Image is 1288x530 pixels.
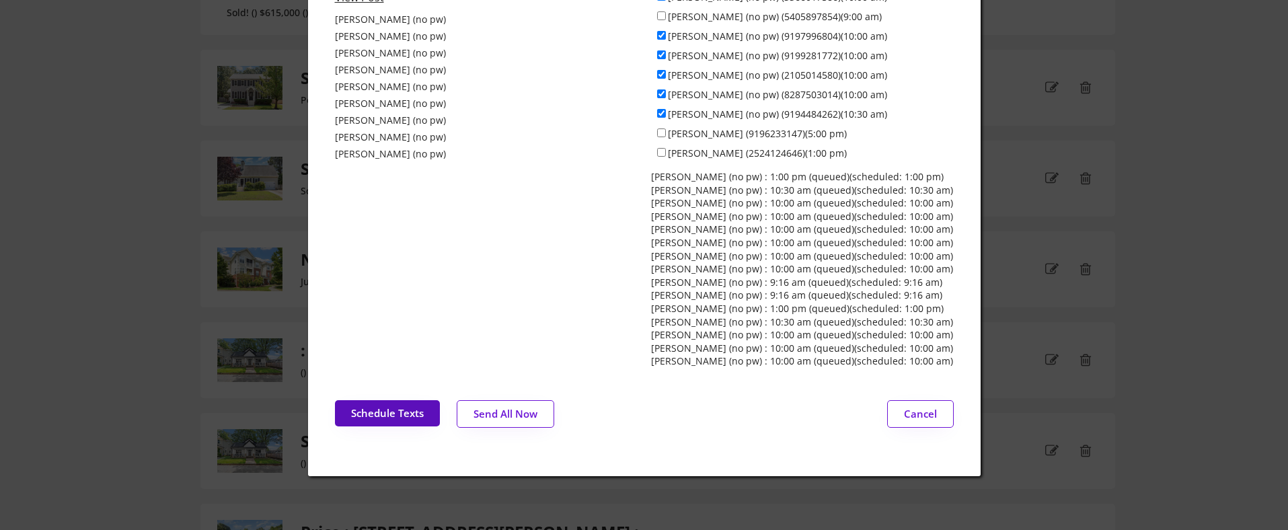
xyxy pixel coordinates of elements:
[335,63,446,77] div: [PERSON_NAME] (no pw)
[668,88,887,101] label: [PERSON_NAME] (no pw) (8287503014)(10:00 am)
[651,196,953,210] div: [PERSON_NAME] (no pw) : 10:00 am (queued)(scheduled: 10:00 am)
[651,250,953,263] div: [PERSON_NAME] (no pw) : 10:00 am (queued)(scheduled: 10:00 am)
[668,127,847,140] label: [PERSON_NAME] (9196233147)(5:00 pm)
[651,210,953,223] div: [PERSON_NAME] (no pw) : 10:00 am (queued)(scheduled: 10:00 am)
[335,30,446,43] div: [PERSON_NAME] (no pw)
[668,108,887,120] label: [PERSON_NAME] (no pw) (9194484262)(10:30 am)
[668,147,847,159] label: [PERSON_NAME] (2524124646)(1:00 pm)
[335,114,446,127] div: [PERSON_NAME] (no pw)
[651,223,953,236] div: [PERSON_NAME] (no pw) : 10:00 am (queued)(scheduled: 10:00 am)
[651,342,953,355] div: [PERSON_NAME] (no pw) : 10:00 am (queued)(scheduled: 10:00 am)
[651,236,953,250] div: [PERSON_NAME] (no pw) : 10:00 am (queued)(scheduled: 10:00 am)
[651,184,953,197] div: [PERSON_NAME] (no pw) : 10:30 am (queued)(scheduled: 10:30 am)
[668,30,887,42] label: [PERSON_NAME] (no pw) (9197996804)(10:00 am)
[887,400,954,428] button: Cancel
[335,97,446,110] div: [PERSON_NAME] (no pw)
[651,170,944,184] div: [PERSON_NAME] (no pw) : 1:00 pm (queued)(scheduled: 1:00 pm)
[651,315,953,329] div: [PERSON_NAME] (no pw) : 10:30 am (queued)(scheduled: 10:30 am)
[668,69,887,81] label: [PERSON_NAME] (no pw) (2105014580)(10:00 am)
[651,276,942,289] div: [PERSON_NAME] (no pw) : 9:16 am (queued)(scheduled: 9:16 am)
[668,10,882,23] label: [PERSON_NAME] (no pw) (5405897854)(9:00 am)
[651,262,953,276] div: [PERSON_NAME] (no pw) : 10:00 am (queued)(scheduled: 10:00 am)
[335,13,446,26] div: [PERSON_NAME] (no pw)
[668,49,887,62] label: [PERSON_NAME] (no pw) (9199281772)(10:00 am)
[457,400,554,428] button: Send All Now
[651,354,953,368] div: [PERSON_NAME] (no pw) : 10:00 am (queued)(scheduled: 10:00 am)
[335,400,440,426] button: Schedule Texts
[335,80,446,93] div: [PERSON_NAME] (no pw)
[335,46,446,60] div: [PERSON_NAME] (no pw)
[651,289,942,302] div: [PERSON_NAME] (no pw) : 9:16 am (queued)(scheduled: 9:16 am)
[335,147,446,161] div: [PERSON_NAME] (no pw)
[651,328,953,342] div: [PERSON_NAME] (no pw) : 10:00 am (queued)(scheduled: 10:00 am)
[335,130,446,144] div: [PERSON_NAME] (no pw)
[651,302,944,315] div: [PERSON_NAME] (no pw) : 1:00 pm (queued)(scheduled: 1:00 pm)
